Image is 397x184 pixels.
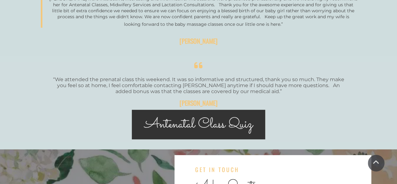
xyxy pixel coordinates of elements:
[180,36,217,46] span: [PERSON_NAME]
[144,114,253,135] span: Antenatal Class Quiz
[180,98,217,108] span: [PERSON_NAME]
[195,165,238,174] span: G E T I N T O U C H
[368,155,384,171] a: Scroll To Top
[132,110,265,139] a: Antenatal Class Quiz
[53,76,344,94] span: “We attended the prenatal class this weekend. It was so informative and structured, thank you so ...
